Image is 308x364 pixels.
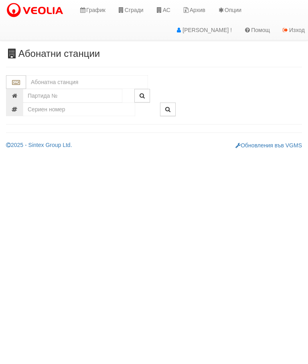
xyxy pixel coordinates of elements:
input: Партида № [23,89,122,103]
input: Сериен номер [23,103,135,116]
input: Абонатна станция [26,75,148,89]
a: 2025 - Sintex Group Ltd. [6,142,72,148]
a: Обновления във VGMS [235,142,302,149]
img: VeoliaLogo.png [6,2,67,19]
h3: Абонатни станции [6,48,302,59]
a: [PERSON_NAME] ! [169,20,238,40]
a: Помощ [238,20,276,40]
